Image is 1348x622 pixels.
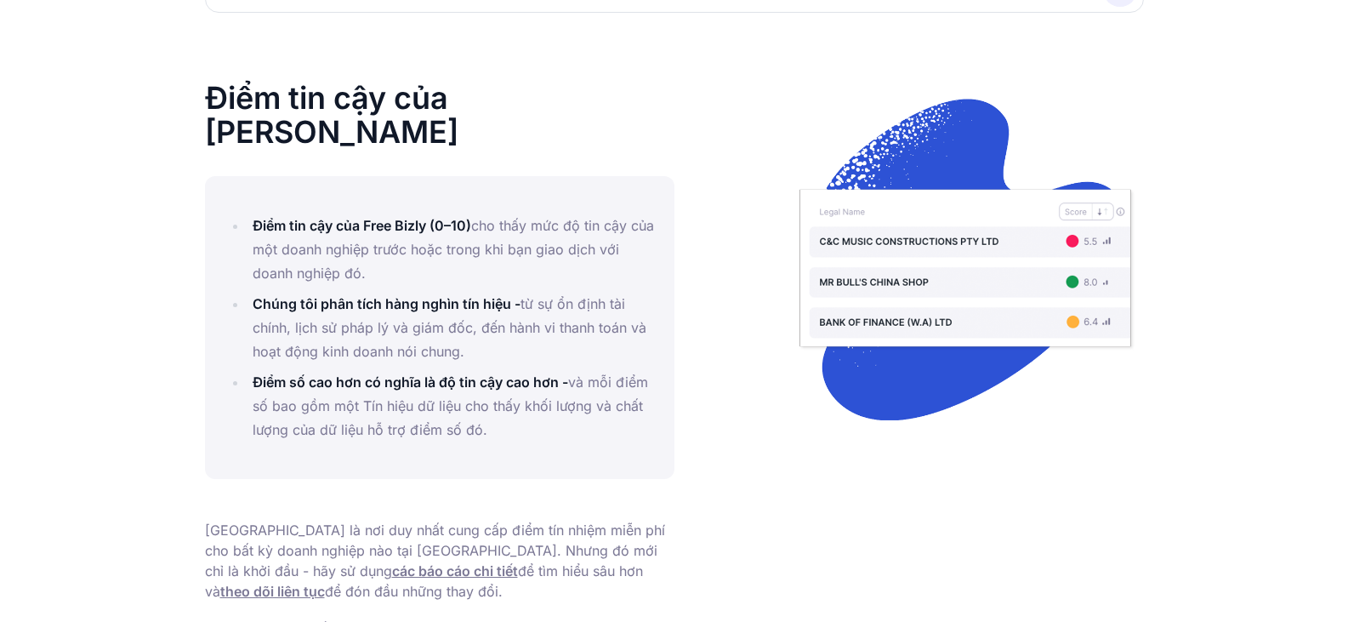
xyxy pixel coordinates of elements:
a: các báo cáo chi tiết [392,562,518,579]
font: và mỗi điểm số bao gồm một Tín hiệu dữ liệu cho thấy khối lượng và chất lượng của dữ liệu hỗ trợ ... [253,374,648,438]
font: để tìm hiểu sâu hơn và [205,562,643,600]
font: [GEOGRAPHIC_DATA] là nơi duy nhất cung cấp điểm tín nhiệm miễn phí cho bất kỳ doanh nghiệp nào tạ... [205,522,665,579]
font: từ sự ổn định tài chính, lịch sử pháp lý và giám đốc, đến hành vi thanh toán và hoạt động kinh do... [253,295,646,360]
a: theo dõi liên tục [220,583,325,600]
font: để đón đầu những thay đổi. [325,583,503,600]
font: Điểm số cao hơn có nghĩa là độ tin cậy cao hơn - [253,374,568,391]
font: Chúng tôi phân tích hàng nghìn tín hiệu - [253,295,520,312]
img: điểm số [787,81,1144,438]
font: Điểm tin cậy của [PERSON_NAME] [205,79,458,151]
font: cho thấy mức độ tin cậy của một doanh nghiệp trước hoặc trong khi bạn giao dịch với doanh nghiệp đó. [253,217,654,282]
font: Điểm tin cậy của Free Bizly (0–10) [253,217,471,234]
